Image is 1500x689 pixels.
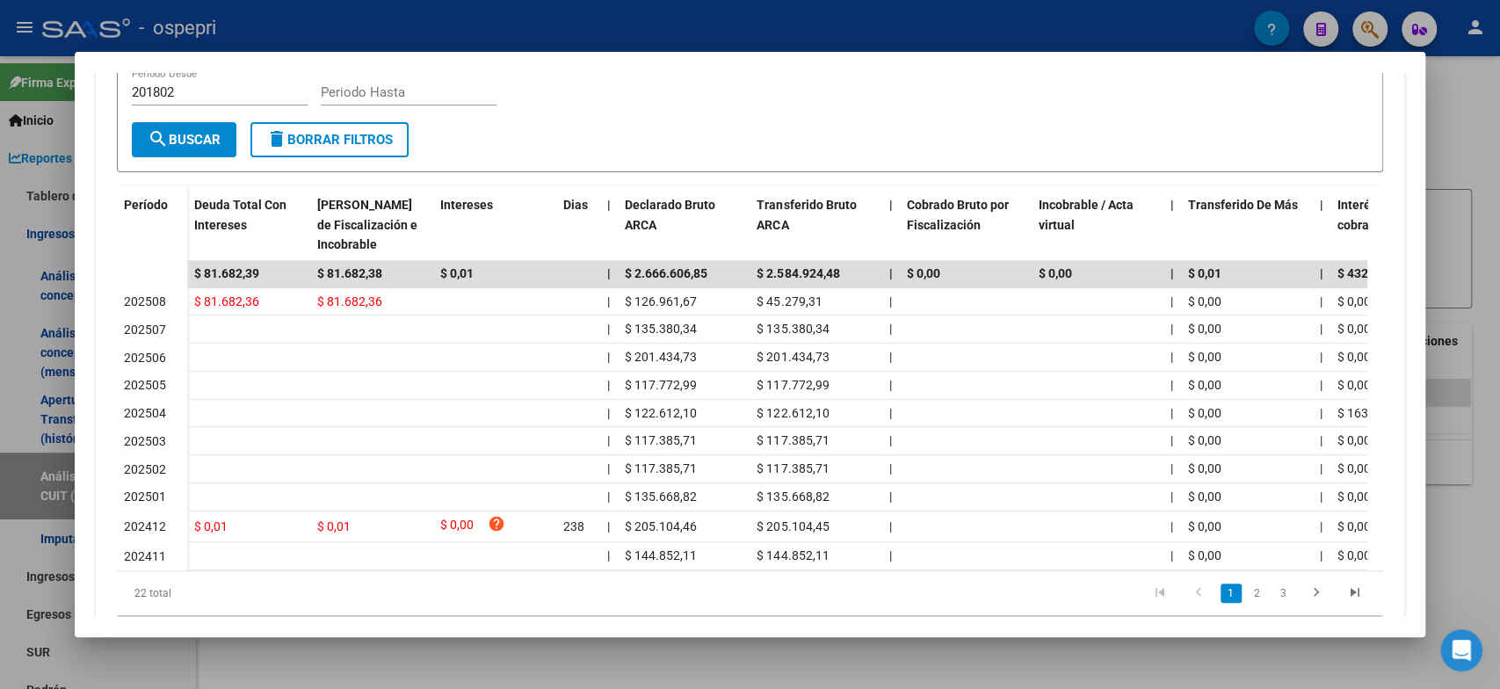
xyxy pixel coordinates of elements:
span: $ 117.385,71 [625,461,697,475]
span: $ 0,00 [1187,378,1221,392]
span: $ 135.668,82 [625,490,697,504]
span: $ 0,00 [440,515,474,539]
span: | [1319,294,1322,308]
span: 202412 [124,519,166,533]
datatable-header-cell: Intereses [433,186,556,264]
span: $ 81.682,38 [317,266,382,280]
span: | [1319,548,1322,562]
span: $ 2.666.606,85 [625,266,707,280]
span: 202411 [124,549,166,563]
datatable-header-cell: | [1312,186,1330,264]
span: Dias [563,198,588,212]
mat-icon: search [148,128,169,149]
mat-icon: delete [266,128,287,149]
span: 202503 [124,434,166,448]
datatable-header-cell: Deuda Bruta Neto de Fiscalización e Incobrable [310,186,433,264]
span: $ 126.961,67 [625,294,697,308]
a: go to last page [1338,584,1372,603]
datatable-header-cell: | [881,186,899,264]
span: | [888,461,891,475]
span: $ 205.104,45 [757,519,829,533]
span: $ 0,00 [1187,322,1221,336]
span: | [1319,198,1322,212]
span: $ 0,00 [1337,322,1370,336]
span: | [1319,322,1322,336]
span: $ 163,48 [1337,406,1384,420]
span: Borrar Filtros [266,132,393,148]
span: | [607,519,610,533]
button: Borrar Filtros [250,122,409,157]
span: | [1319,519,1322,533]
a: go to previous page [1182,584,1215,603]
span: Incobrable / Acta virtual [1038,198,1133,232]
span: $ 0,00 [1337,294,1370,308]
span: $ 0,00 [1187,461,1221,475]
span: $ 135.380,34 [625,322,697,336]
span: | [1170,322,1172,336]
span: $ 0,00 [1187,350,1221,364]
span: | [1170,294,1172,308]
span: Período [124,198,168,212]
span: $ 0,00 [1038,266,1071,280]
a: 2 [1247,584,1268,603]
li: page 1 [1218,578,1244,608]
span: Buscar [148,132,221,148]
span: $ 135.380,34 [757,322,829,336]
datatable-header-cell: Período [117,186,187,260]
span: | [607,322,610,336]
datatable-header-cell: | [1163,186,1180,264]
span: $ 2.584.924,48 [757,266,839,280]
span: | [1319,490,1322,504]
span: $ 144.852,11 [625,548,697,562]
span: $ 0,00 [1187,548,1221,562]
span: 202507 [124,323,166,337]
span: | [607,350,610,364]
span: | [607,266,611,280]
span: $ 45.279,31 [757,294,822,308]
span: | [1319,378,1322,392]
span: $ 0,00 [1187,490,1221,504]
span: 202506 [124,351,166,365]
li: page 3 [1271,578,1297,608]
span: | [607,433,610,447]
span: | [888,378,891,392]
datatable-header-cell: Dias [556,186,600,264]
span: 202504 [124,406,166,420]
span: | [607,548,610,562]
span: $ 205.104,46 [625,519,697,533]
datatable-header-cell: Incobrable / Acta virtual [1031,186,1163,264]
span: | [1170,461,1172,475]
span: | [888,266,892,280]
span: 238 [563,519,584,533]
span: | [607,378,610,392]
span: $ 117.385,71 [757,461,829,475]
i: help [488,515,505,533]
span: | [1319,350,1322,364]
span: Deuda Total Con Intereses [194,198,286,232]
span: | [888,294,891,308]
span: $ 117.772,99 [757,378,829,392]
span: $ 0,01 [440,266,474,280]
span: | [607,406,610,420]
span: $ 0,00 [1337,433,1370,447]
span: | [1170,406,1172,420]
datatable-header-cell: | [600,186,618,264]
span: $ 81.682,36 [194,294,259,308]
span: | [1170,548,1172,562]
a: go to first page [1143,584,1177,603]
span: 202505 [124,378,166,392]
span: 202508 [124,294,166,308]
span: | [607,294,610,308]
span: $ 0,01 [194,519,228,533]
datatable-header-cell: Transferido De Más [1180,186,1312,264]
span: | [1170,519,1172,533]
span: | [888,519,891,533]
span: | [607,198,611,212]
span: Transferido De Más [1187,198,1297,212]
span: | [888,433,891,447]
span: Interés Aporte cobrado por ARCA [1337,198,1438,232]
span: Declarado Bruto ARCA [625,198,715,232]
iframe: Intercom live chat [1440,629,1482,671]
span: $ 81.682,39 [194,266,259,280]
span: | [888,406,891,420]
